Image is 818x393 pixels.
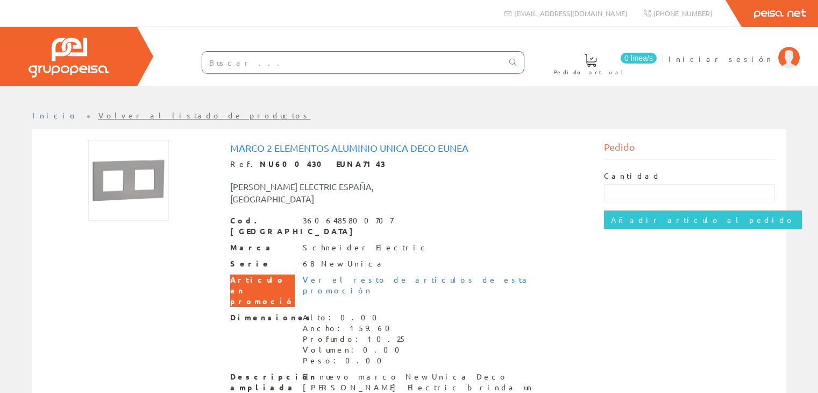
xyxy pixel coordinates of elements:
[303,345,407,355] div: Volumen: 0.00
[230,275,295,307] span: Artículo en promoción
[653,9,712,18] span: [PHONE_NUMBER]
[668,53,773,64] span: Iniciar sesión
[668,45,800,55] a: Iniciar sesión
[303,323,407,334] div: Ancho: 159.60
[621,53,657,64] span: 0 línea/s
[260,159,386,169] strong: NU600430 EUNA7143
[303,334,407,345] div: Profundo: 10.25
[554,67,627,78] span: Pedido actual
[604,210,802,229] input: Añadir artículo al pedido
[604,140,775,160] div: Pedido
[303,312,407,323] div: Alto: 0.00
[303,258,386,269] div: 68 New Unica
[230,312,295,323] span: Dimensiones
[514,9,627,18] span: [EMAIL_ADDRESS][DOMAIN_NAME]
[98,110,311,120] a: Volver al listado de productos
[303,215,393,226] div: 3606485800707
[230,242,295,253] span: Marca
[230,143,588,153] h1: Marco 2 Elementos Aluminio Unica Deco Eunea
[88,140,169,221] img: Foto artículo Marco 2 Elementos Aluminio Unica Deco Eunea (150x150)
[230,159,588,170] div: Ref.
[32,110,78,120] a: Inicio
[303,275,531,295] a: Ver el resto de artículos de esta promoción
[230,215,295,237] span: Cod. [GEOGRAPHIC_DATA]
[29,38,109,78] img: Grupo Peisa
[222,180,440,205] div: [PERSON_NAME] ELECTRIC ESPAÑA, [GEOGRAPHIC_DATA]
[202,52,503,73] input: Buscar ...
[303,355,407,366] div: Peso: 0.00
[230,371,295,393] span: Descripción ampliada
[230,258,295,269] span: Serie
[303,242,429,253] div: Schneider Electric
[604,171,661,181] label: Cantidad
